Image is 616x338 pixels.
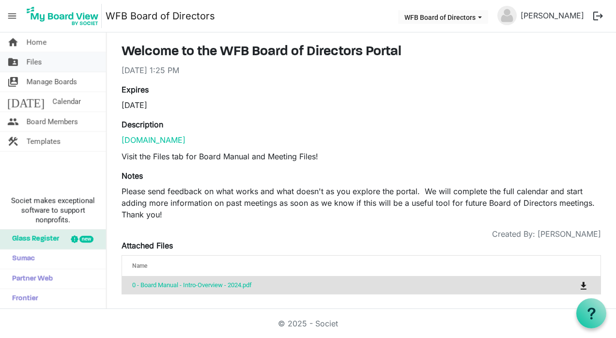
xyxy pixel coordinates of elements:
[122,185,601,220] p: Please send feedback on what works and what doesn't as you explore the portal. We will complete t...
[7,132,19,151] span: construction
[4,196,102,225] span: Societ makes exceptional software to support nonprofits.
[27,32,46,52] span: Home
[3,7,21,25] span: menu
[122,84,149,95] label: Expires
[122,44,601,61] h3: Welcome to the WFB Board of Directors Portal
[7,72,19,92] span: switch_account
[122,64,601,76] div: [DATE] 1:25 PM
[7,230,59,249] span: Glass Register
[517,6,588,25] a: [PERSON_NAME]
[122,99,354,111] div: [DATE]
[24,4,106,28] a: My Board View Logo
[27,52,42,72] span: Files
[540,277,601,294] td: is Command column column header
[398,10,488,24] button: WFB Board of Directors dropdownbutton
[122,170,143,182] label: Notes
[122,151,601,162] p: Visit the Files tab for Board Manual and Meeting Files!
[132,262,147,269] span: Name
[7,249,35,269] span: Sumac
[24,4,102,28] img: My Board View Logo
[7,32,19,52] span: home
[132,281,252,289] a: 0 - Board Manual - Intro-Overview - 2024.pdf
[122,135,185,145] a: [DOMAIN_NAME]
[588,6,608,26] button: logout
[278,319,338,328] a: © 2025 - Societ
[122,277,540,294] td: 0 - Board Manual - Intro-Overview - 2024.pdf is template cell column header Name
[27,112,78,131] span: Board Members
[79,236,93,243] div: new
[7,269,53,289] span: Partner Web
[122,119,163,130] label: Description
[106,6,215,26] a: WFB Board of Directors
[27,132,61,151] span: Templates
[7,112,19,131] span: people
[497,6,517,25] img: no-profile-picture.svg
[492,228,601,240] span: Created By: [PERSON_NAME]
[7,92,45,111] span: [DATE]
[122,240,173,251] label: Attached Files
[27,72,77,92] span: Manage Boards
[7,289,38,308] span: Frontier
[52,92,81,111] span: Calendar
[7,52,19,72] span: folder_shared
[577,278,590,292] button: Download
